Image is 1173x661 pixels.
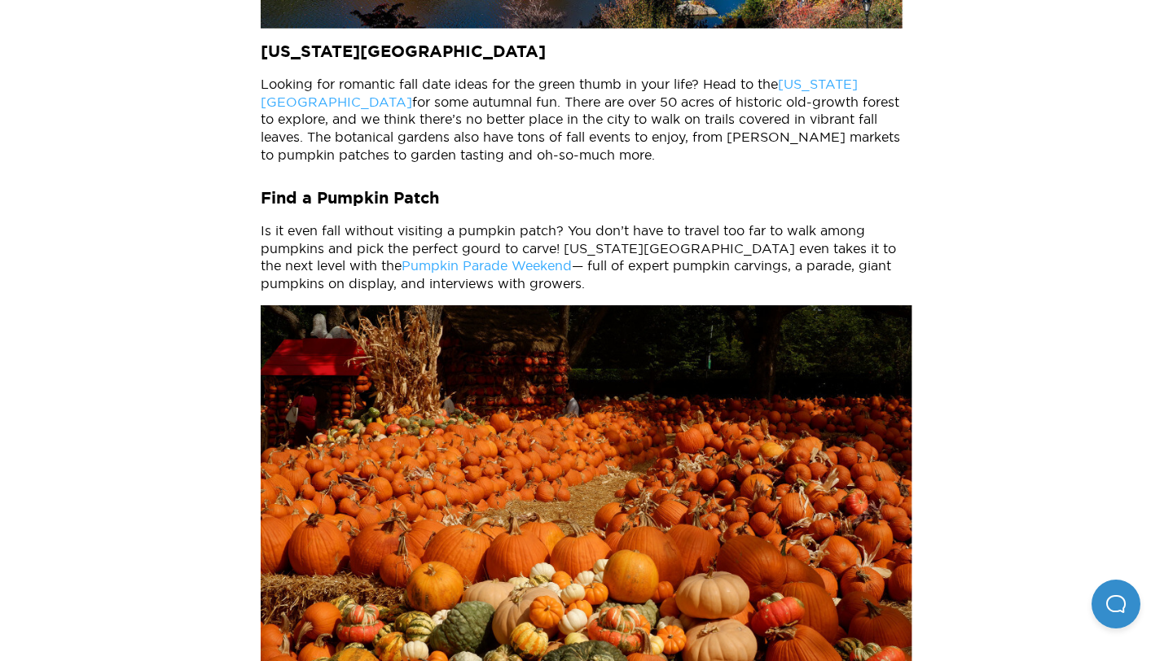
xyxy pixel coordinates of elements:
[261,222,912,292] p: Is it even fall without visiting a pumpkin patch? You don’t have to travel too far to walk among ...
[1092,580,1140,628] iframe: Help Scout Beacon - Open
[261,77,858,109] a: [US_STATE][GEOGRAPHIC_DATA]
[261,188,912,210] h3: Find a Pumpkin Patch
[261,76,912,164] p: Looking for romantic fall date ideas for the green thumb in your life? Head to the for some autum...
[402,258,572,273] a: Pumpkin Parade Weekend
[261,42,912,63] h3: [US_STATE][GEOGRAPHIC_DATA]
